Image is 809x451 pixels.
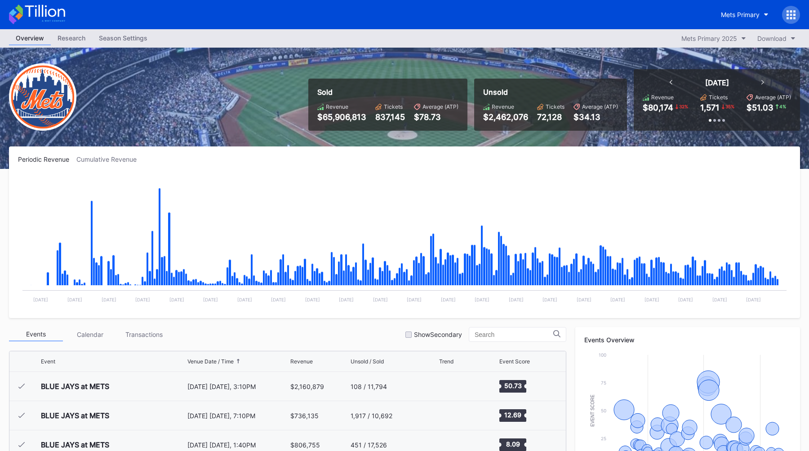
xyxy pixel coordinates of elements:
a: Overview [9,31,51,45]
button: Mets Primary [714,6,775,23]
div: Revenue [492,103,514,110]
text: [DATE] [271,297,286,302]
text: [DATE] [542,297,557,302]
div: Trend [439,358,453,365]
div: $80,174 [643,103,673,112]
text: 100 [599,352,606,358]
div: 4 % [778,103,787,110]
div: BLUE JAYS at METS [41,440,109,449]
text: 8.09 [506,440,520,448]
div: Events Overview [584,336,791,344]
text: [DATE] [237,297,252,302]
text: [DATE] [610,297,625,302]
button: Mets Primary 2025 [677,32,751,44]
text: [DATE] [169,297,184,302]
text: [DATE] [67,297,82,302]
text: [DATE] [712,297,727,302]
div: Unsold [483,88,618,97]
div: $78.73 [414,112,458,122]
text: [DATE] [339,297,354,302]
text: [DATE] [407,297,422,302]
div: Sold [317,88,458,97]
text: [DATE] [577,297,591,302]
div: Revenue [290,358,313,365]
div: [DATE] [DATE], 1:40PM [187,441,289,449]
div: Event Score [499,358,530,365]
text: 50.73 [504,382,521,389]
div: 837,145 [375,112,405,122]
div: Unsold / Sold [351,358,384,365]
div: Tickets [546,103,565,110]
div: 108 / 11,794 [351,383,387,390]
div: 1,571 [700,103,720,112]
text: Event Score [590,394,595,427]
div: 451 / 17,526 [351,441,387,449]
div: BLUE JAYS at METS [41,382,109,391]
svg: Chart title [18,174,791,309]
text: 25 [601,436,606,441]
text: [DATE] [33,297,48,302]
div: Calendar [63,327,117,341]
text: [DATE] [475,297,489,302]
div: $34.13 [573,112,618,122]
div: 35 % [725,103,735,110]
div: Download [757,35,787,42]
text: 12.69 [504,411,521,419]
div: Revenue [651,94,674,101]
div: 72,128 [537,112,565,122]
div: 32 % [678,103,689,110]
text: [DATE] [305,297,320,302]
div: Average (ATP) [755,94,791,101]
div: [DATE] [DATE], 7:10PM [187,412,289,420]
svg: Chart title [439,375,466,398]
div: $2,160,879 [290,383,324,390]
button: Download [753,32,800,44]
div: [DATE] [DATE], 3:10PM [187,383,289,390]
div: Tickets [709,94,728,101]
text: [DATE] [645,297,659,302]
img: New-York-Mets-Transparent.png [9,63,76,131]
div: [DATE] [705,78,729,87]
div: $65,906,813 [317,112,366,122]
div: Transactions [117,327,171,341]
text: 75 [601,380,606,385]
text: [DATE] [102,297,116,302]
svg: Chart title [439,404,466,427]
div: Tickets [384,103,403,110]
text: [DATE] [203,297,218,302]
text: [DATE] [678,297,693,302]
div: $806,755 [290,441,320,449]
div: Average (ATP) [422,103,458,110]
div: Revenue [326,103,348,110]
a: Research [51,31,92,45]
div: Periodic Revenue [18,155,76,163]
div: 1,917 / 10,692 [351,412,392,420]
text: [DATE] [441,297,456,302]
text: [DATE] [746,297,761,302]
text: [DATE] [135,297,150,302]
div: BLUE JAYS at METS [41,411,109,420]
input: Search [475,331,553,338]
text: [DATE] [509,297,524,302]
div: $2,462,076 [483,112,528,122]
div: Mets Primary 2025 [681,35,737,42]
div: Events [9,327,63,341]
div: $736,135 [290,412,319,420]
div: Average (ATP) [582,103,618,110]
div: Mets Primary [721,11,760,18]
text: 50 [601,408,606,413]
text: [DATE] [373,297,388,302]
div: Show Secondary [414,331,462,338]
div: Event [41,358,55,365]
div: Cumulative Revenue [76,155,144,163]
a: Season Settings [92,31,154,45]
div: $51.03 [747,103,773,112]
div: Venue Date / Time [187,358,234,365]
